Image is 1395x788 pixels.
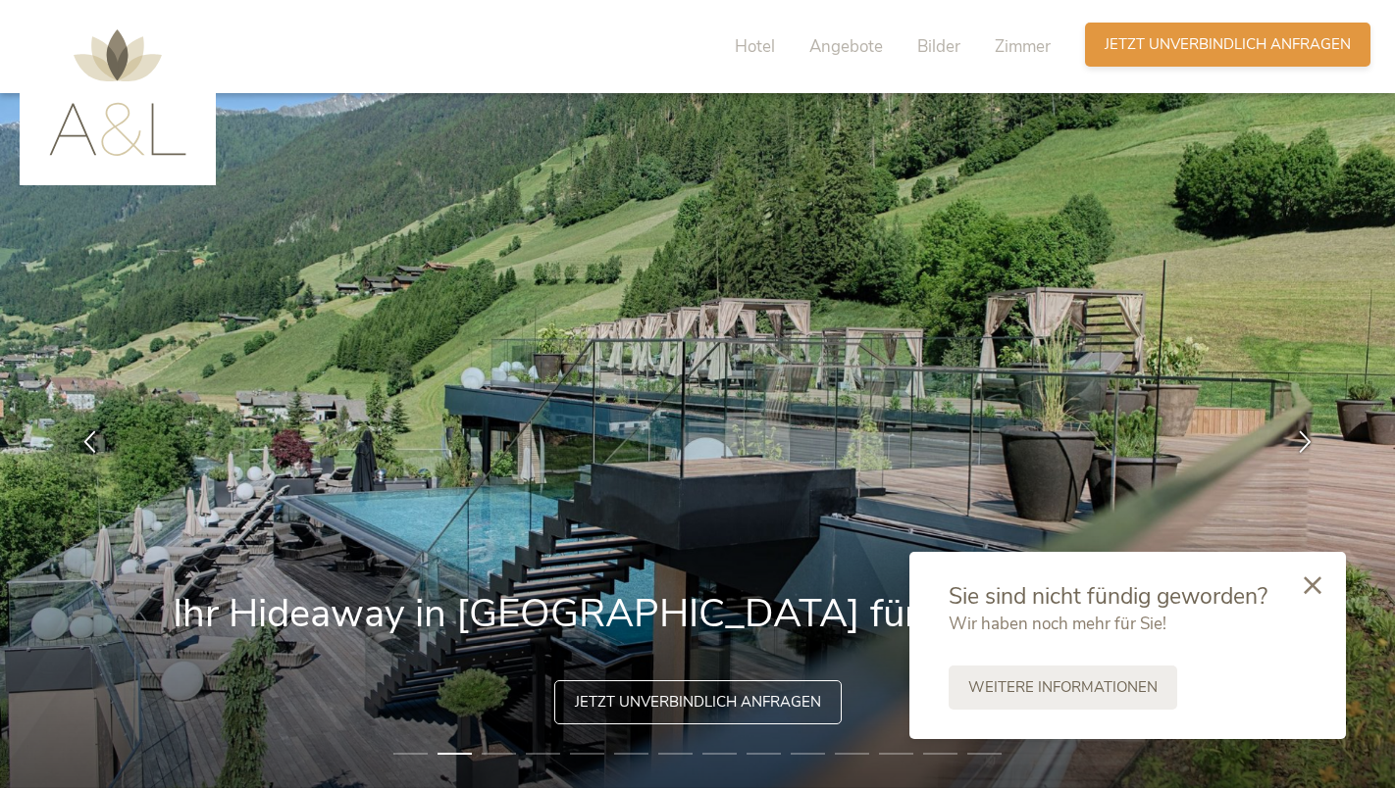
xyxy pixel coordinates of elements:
span: Bilder [917,35,960,58]
img: AMONTI & LUNARIS Wellnessresort [49,29,186,156]
span: Angebote [809,35,883,58]
a: Weitere Informationen [949,665,1177,710]
span: Sie sind nicht fündig geworden? [949,581,1267,612]
span: Weitere Informationen [968,677,1158,698]
span: Jetzt unverbindlich anfragen [575,692,821,713]
span: Hotel [735,35,775,58]
span: Wir haben noch mehr für Sie! [949,613,1166,635]
span: Zimmer [995,35,1051,58]
span: Jetzt unverbindlich anfragen [1105,34,1351,55]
